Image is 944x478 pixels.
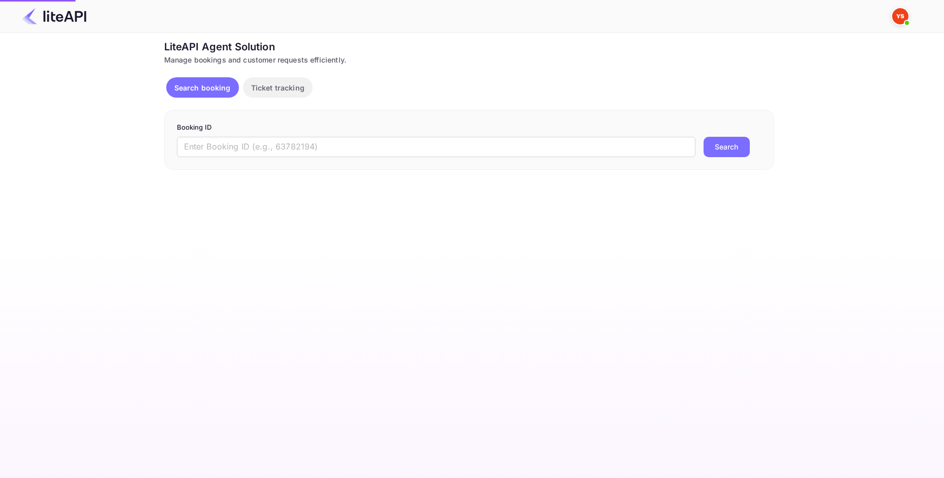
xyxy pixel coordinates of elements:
[177,137,695,157] input: Enter Booking ID (e.g., 63782194)
[704,137,750,157] button: Search
[177,123,762,133] p: Booking ID
[22,8,86,24] img: LiteAPI Logo
[174,82,231,93] p: Search booking
[892,8,908,24] img: Yandex Support
[164,39,774,54] div: LiteAPI Agent Solution
[164,54,774,65] div: Manage bookings and customer requests efficiently.
[251,82,304,93] p: Ticket tracking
